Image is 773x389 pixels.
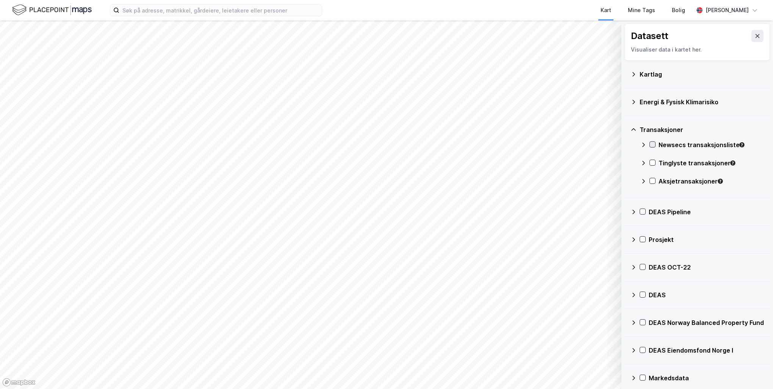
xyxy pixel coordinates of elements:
div: Visualiser data i kartet her. [631,45,764,54]
div: DEAS Pipeline [649,207,764,216]
div: Kart [601,6,611,15]
div: Tooltip anchor [717,178,724,185]
input: Søk på adresse, matrikkel, gårdeiere, leietakere eller personer [119,5,322,16]
div: Mine Tags [628,6,655,15]
div: Kartlag [640,70,764,79]
div: Tinglyste transaksjoner [659,158,764,168]
img: logo.f888ab2527a4732fd821a326f86c7f29.svg [12,3,92,17]
div: Markedsdata [649,373,764,383]
div: Bolig [672,6,685,15]
div: Tooltip anchor [739,141,745,148]
div: DEAS OCT-22 [649,263,764,272]
div: Transaksjoner [640,125,764,134]
div: Energi & Fysisk Klimarisiko [640,97,764,107]
a: Mapbox homepage [2,378,36,387]
div: [PERSON_NAME] [706,6,749,15]
div: DEAS Eiendomsfond Norge I [649,346,764,355]
div: DEAS [649,290,764,300]
div: Datasett [631,30,668,42]
iframe: Chat Widget [735,353,773,389]
div: Tooltip anchor [729,160,736,166]
div: Prosjekt [649,235,764,244]
div: DEAS Norway Balanced Property Fund [649,318,764,327]
div: Kontrollprogram for chat [735,353,773,389]
div: Newsecs transaksjonsliste [659,140,764,149]
div: Aksjetransaksjoner [659,177,764,186]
